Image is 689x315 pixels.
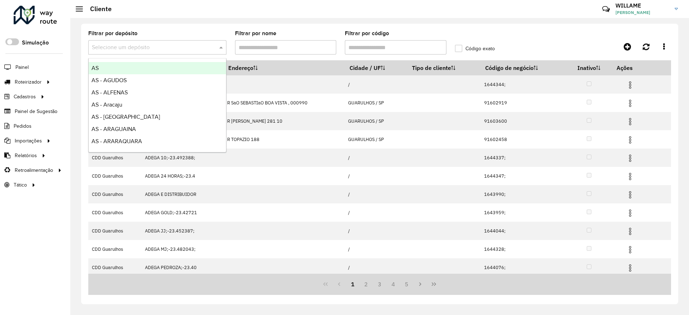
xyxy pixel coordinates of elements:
td: GUARULHOS / SP [344,112,407,130]
button: Last Page [427,277,441,291]
span: Tático [14,181,27,189]
td: ADEGA JJ;-23.452387; [141,222,224,240]
td: GUARULHOS / SP [344,130,407,149]
td: / [344,222,407,240]
span: AS - Aracaju [92,102,122,108]
td: CDD Guarulhos [88,240,141,258]
td: ADEGA 10;-23.492388; [141,149,224,167]
td: ADEGA PEDROZA;-23.40 [141,258,224,277]
th: Cidade / UF [344,60,407,75]
span: Cadastros [14,93,36,100]
td: / [344,167,407,185]
td: 1643959; [480,203,566,222]
td: 1644044; [480,222,566,240]
button: 5 [400,277,414,291]
td: / [344,185,407,203]
td: R [PERSON_NAME] 281 10 [224,112,344,130]
label: Filtrar por nome [235,29,276,38]
th: Endereço [224,60,344,75]
td: ADEGA E DISTRIBUIDOR [141,185,224,203]
ng-dropdown-panel: Options list [88,58,226,152]
span: Painel de Sugestão [15,108,57,115]
button: Next Page [413,277,427,291]
span: Relatórios [15,152,37,159]
td: / [344,149,407,167]
span: AS [92,65,99,71]
td: / [344,203,407,222]
td: 1644344; [480,75,566,94]
span: AS - ARARAQUARA [92,138,142,144]
span: Retroalimentação [15,166,53,174]
button: 2 [359,277,373,291]
td: / [344,258,407,277]
button: 3 [373,277,386,291]
td: R TOPAZIO 188 [224,130,344,149]
td: 1644076; [480,258,566,277]
td: CDD Guarulhos [88,167,141,185]
td: CDD Guarulhos [88,185,141,203]
span: [PERSON_NAME] [615,9,669,16]
td: ADEGA GOLD;-23.42721 [141,203,224,222]
span: Painel [15,64,29,71]
th: Código de negócio [480,60,566,75]
button: 4 [386,277,400,291]
td: 1643990; [480,185,566,203]
span: AS - [GEOGRAPHIC_DATA] [92,114,160,120]
td: R SaO SEBASTIaO BOA VISTA , 000990 [224,94,344,112]
td: / [344,75,407,94]
td: CDD Guarulhos [88,149,141,167]
span: Importações [15,137,42,145]
label: Filtrar por código [345,29,389,38]
span: AS - ALFENAS [92,89,128,95]
label: Código exato [455,45,495,52]
td: 91602919 [480,94,566,112]
td: ADEGA MJ;-23.482043; [141,240,224,258]
td: CDD Guarulhos [88,222,141,240]
span: AS - AGUDOS [92,77,127,83]
td: 91602458 [480,130,566,149]
th: Tipo de cliente [407,60,480,75]
label: Simulação [22,38,49,47]
td: 1644337; [480,149,566,167]
td: / [344,240,407,258]
td: 1644328; [480,240,566,258]
td: CDD Guarulhos [88,258,141,277]
span: AS - ARAGUAINA [92,126,136,132]
span: Pedidos [14,122,32,130]
td: 1644347; [480,167,566,185]
h3: WILLAME [615,2,669,9]
a: Contato Rápido [598,1,614,17]
h2: Cliente [83,5,112,13]
button: 1 [346,277,360,291]
label: Filtrar por depósito [88,29,137,38]
td: ADEGA 24 HORAS;-23.4 [141,167,224,185]
span: Roteirizador [15,78,42,86]
th: Inativo [566,60,611,75]
td: GUARULHOS / SP [344,94,407,112]
th: Ações [611,60,655,75]
td: 91603600 [480,112,566,130]
td: CDD Guarulhos [88,203,141,222]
